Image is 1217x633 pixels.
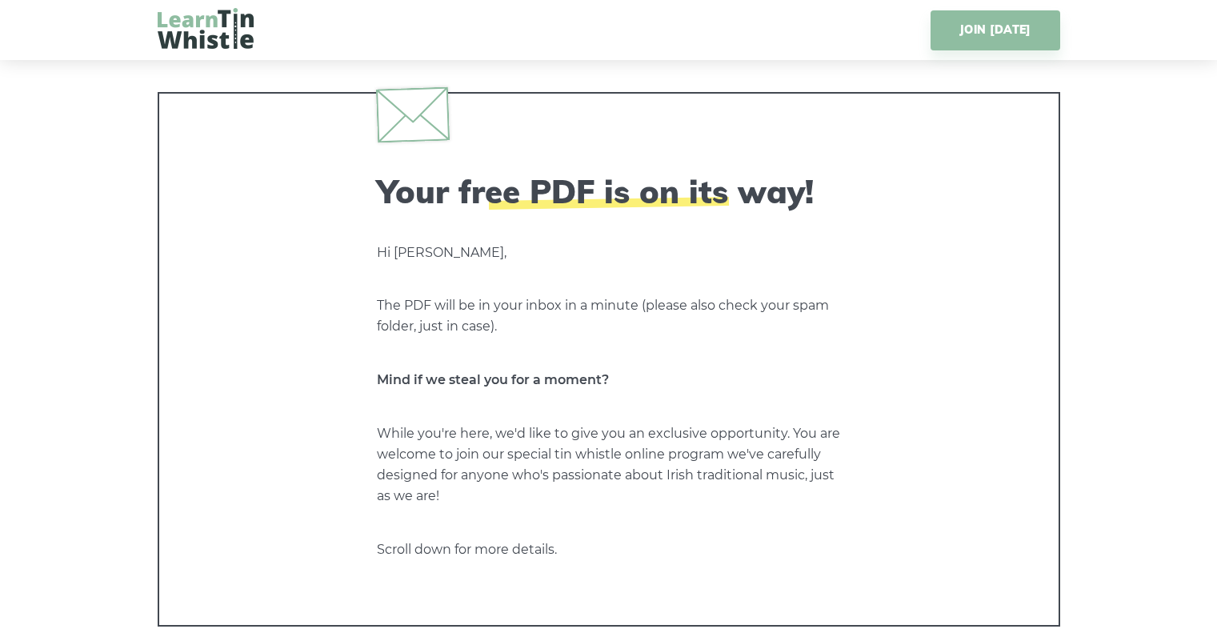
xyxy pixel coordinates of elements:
img: LearnTinWhistle.com [158,8,254,49]
p: Scroll down for more details. [377,539,841,560]
p: While you're here, we'd like to give you an exclusive opportunity. You are welcome to join our sp... [377,423,841,507]
img: envelope.svg [375,86,449,142]
p: Hi [PERSON_NAME], [377,242,841,263]
a: JOIN [DATE] [931,10,1059,50]
h2: Your free PDF is on its way! [377,172,841,210]
p: The PDF will be in your inbox in a minute (please also check your spam folder, just in case). [377,295,841,337]
strong: Mind if we steal you for a moment? [377,372,609,387]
